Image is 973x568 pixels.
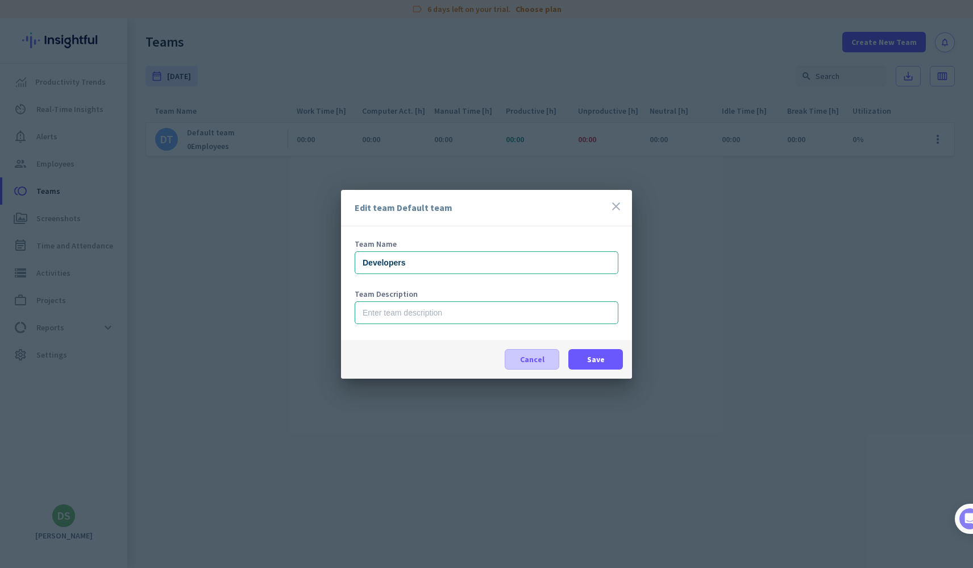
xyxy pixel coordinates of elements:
[609,200,623,213] i: close
[355,301,618,324] input: Enter team description
[355,203,452,212] div: Edit team Default team
[568,349,623,370] button: Save
[355,251,618,274] input: Enter team name
[355,240,618,248] div: Team Name
[587,354,605,365] span: Save
[355,290,618,298] div: Team Description
[520,354,544,365] span: Cancel
[505,349,559,370] button: Cancel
